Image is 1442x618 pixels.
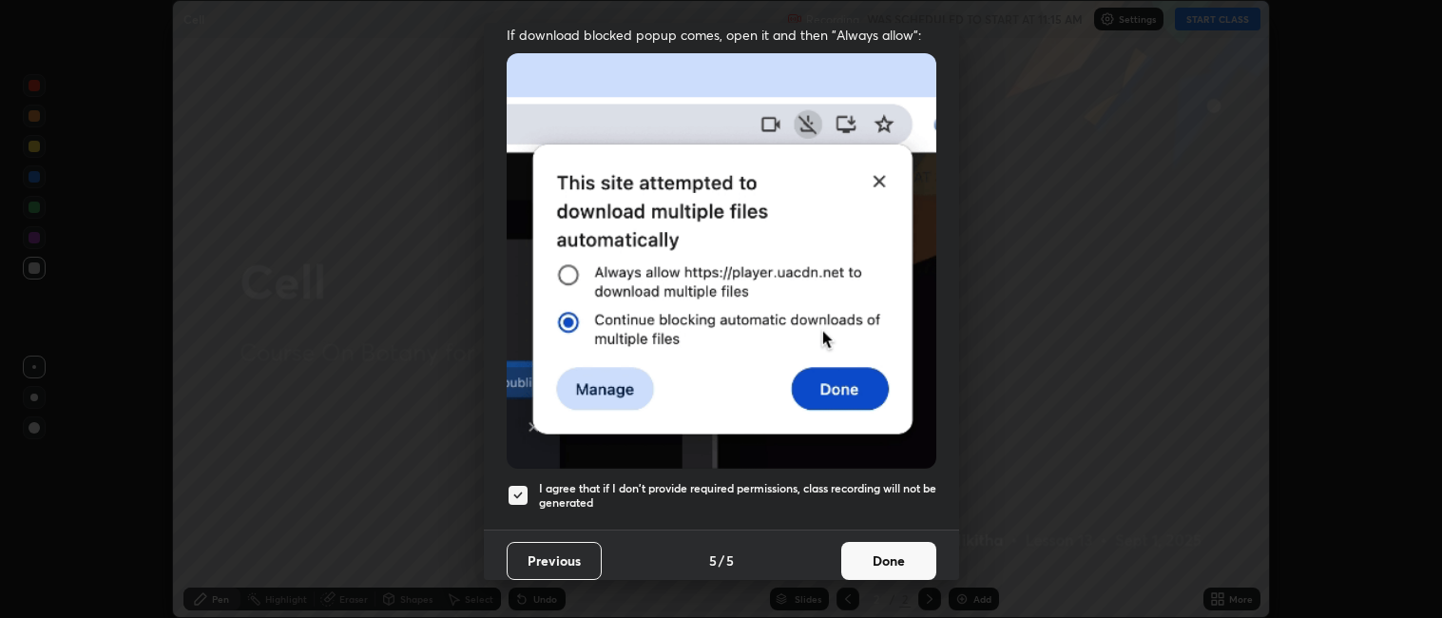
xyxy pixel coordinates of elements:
[719,550,724,570] h4: /
[709,550,717,570] h4: 5
[539,481,936,511] h5: I agree that if I don't provide required permissions, class recording will not be generated
[507,26,936,44] span: If download blocked popup comes, open it and then "Always allow":
[507,542,602,580] button: Previous
[841,542,936,580] button: Done
[726,550,734,570] h4: 5
[507,53,936,469] img: downloads-permission-blocked.gif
